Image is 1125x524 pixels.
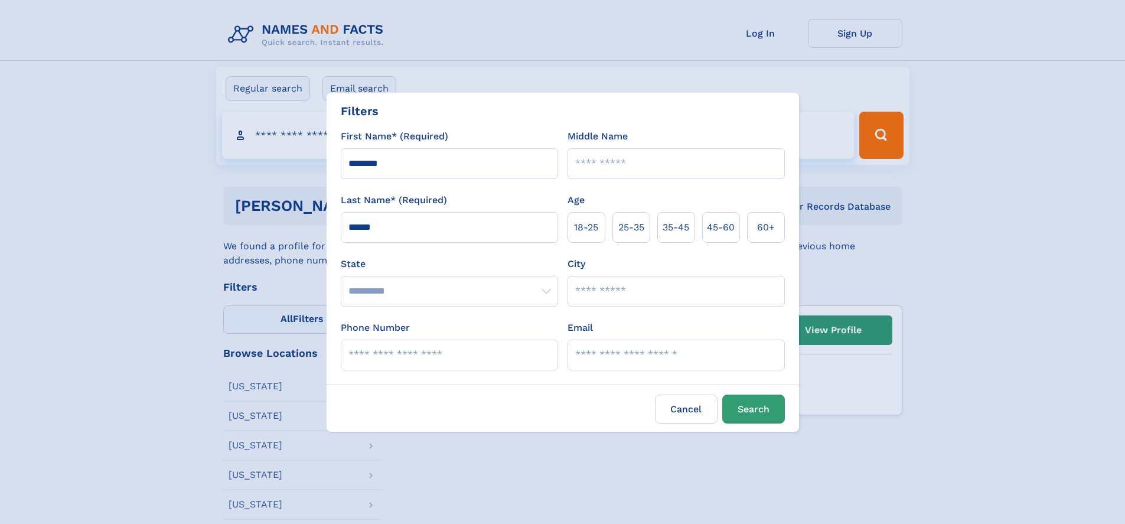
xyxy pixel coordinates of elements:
[663,220,689,235] span: 35‑45
[341,193,447,207] label: Last Name* (Required)
[618,220,644,235] span: 25‑35
[568,257,585,271] label: City
[341,257,558,271] label: State
[568,129,628,144] label: Middle Name
[341,321,410,335] label: Phone Number
[341,129,448,144] label: First Name* (Required)
[757,220,775,235] span: 60+
[574,220,598,235] span: 18‑25
[568,193,585,207] label: Age
[722,395,785,424] button: Search
[568,321,593,335] label: Email
[655,395,718,424] label: Cancel
[341,102,379,120] div: Filters
[707,220,735,235] span: 45‑60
